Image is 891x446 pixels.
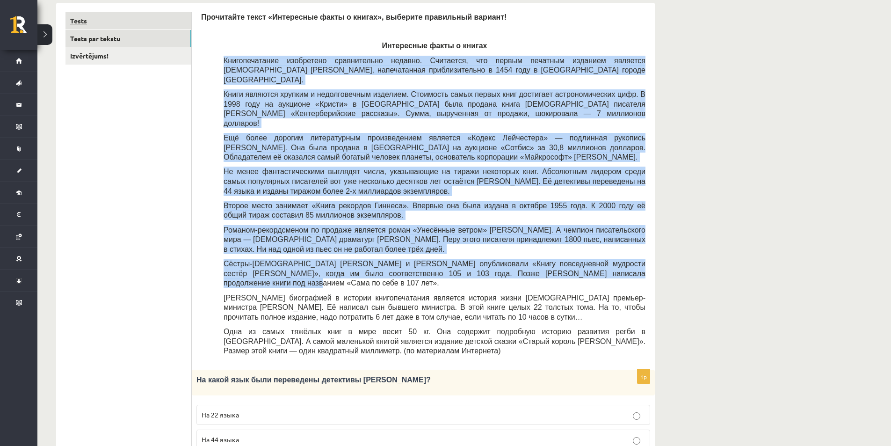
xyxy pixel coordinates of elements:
[224,294,645,321] span: [PERSON_NAME] биографией в истории книгопечатания является история жизни [DEMOGRAPHIC_DATA] премь...
[65,47,191,65] a: Izvērtējums!
[65,12,191,29] a: Tests
[202,410,239,419] span: На 22 языка
[224,328,645,355] span: Одна из самых тяжёлых книг в мире весит 50 кг. Она содержит подробную историю развития регби в [G...
[201,13,507,21] span: Прочитайте текст «Интересные факты о книгах», выберите правильный вариант!
[224,202,645,219] span: Второе место занимает «Книга рекордов Гиннеса». Впервые она была издана в октябре 1955 года. К 20...
[224,226,645,253] span: Романом-рекордсменом по продаже является роман «Унесённые ветром» [PERSON_NAME]. А чемпион писате...
[10,16,37,40] a: Rīgas 1. Tālmācības vidusskola
[196,376,431,384] span: На какой язык были переведены детективы [PERSON_NAME]?
[224,134,645,161] span: Ещё более дорогим литературным произведением является «Кодекс Лейчестера» — подлинная рукопись [P...
[224,260,645,287] span: Сёстры-[DEMOGRAPHIC_DATA] [PERSON_NAME] и [PERSON_NAME] опубликовали «Книгу повседневной мудрости...
[633,437,640,445] input: На 44 языка
[224,57,645,84] span: Книгопечатание изобретено сравнительно недавно. Считается, что первым печатным изданием является ...
[633,412,640,420] input: На 22 языка
[224,90,645,127] span: Книги являются хрупким и недолговечным изделием. Стоимость самых первых книг достигает астрономич...
[382,42,487,50] span: Интересные факты о книгах
[224,168,645,195] span: Не менее фантастическими выглядят числа, указывающие на тиражи некоторых книг. Абсолютным лидером...
[202,435,239,444] span: На 44 языка
[65,30,191,47] a: Tests par tekstu
[637,369,650,384] p: 1p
